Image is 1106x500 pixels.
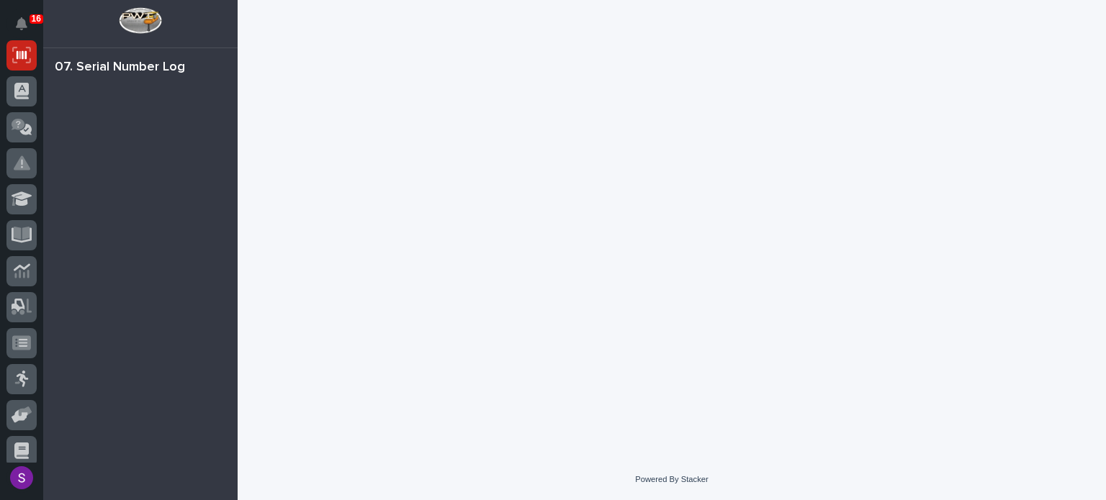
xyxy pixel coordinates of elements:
[635,475,708,483] a: Powered By Stacker
[6,9,37,39] button: Notifications
[6,463,37,493] button: users-avatar
[32,14,41,24] p: 16
[119,7,161,34] img: Workspace Logo
[55,60,185,76] div: 07. Serial Number Log
[18,17,37,40] div: Notifications16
